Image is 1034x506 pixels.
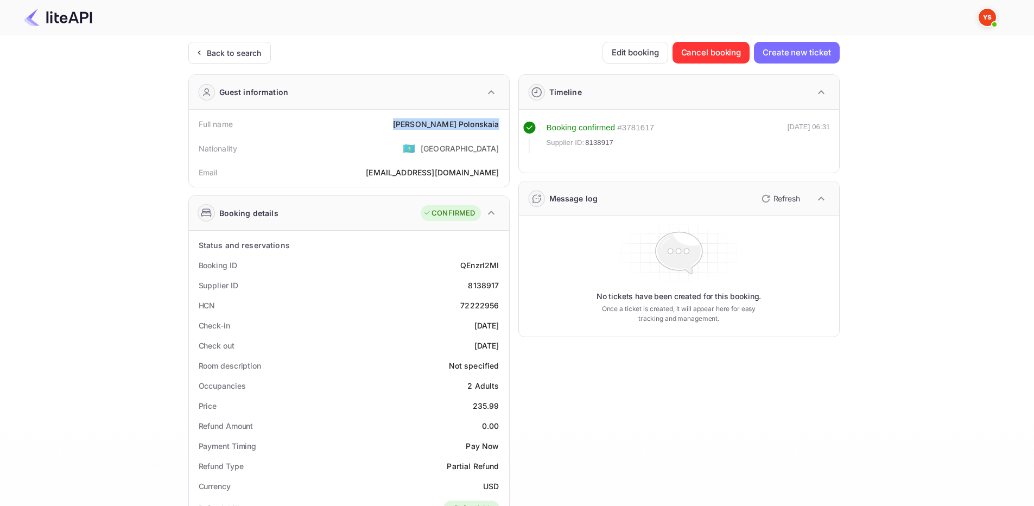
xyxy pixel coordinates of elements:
div: Message log [549,193,598,204]
div: Not specified [449,360,499,371]
p: Refresh [773,193,800,204]
div: Full name [199,118,233,130]
div: Back to search [207,47,262,59]
button: Cancel booking [673,42,750,64]
div: HCN [199,300,215,311]
div: Check-in [199,320,230,331]
span: United States [403,138,415,158]
div: 8138917 [468,280,499,291]
button: Refresh [755,190,804,207]
button: Edit booking [602,42,668,64]
div: Booking confirmed [547,122,616,134]
div: # 3781617 [617,122,654,134]
div: 2 Adults [467,380,499,391]
div: Timeline [549,86,582,98]
div: 72222956 [460,300,499,311]
div: [GEOGRAPHIC_DATA] [421,143,499,154]
div: Guest information [219,86,289,98]
div: Refund Amount [199,420,253,432]
div: Email [199,167,218,178]
img: LiteAPI Logo [24,9,92,26]
div: [DATE] [474,320,499,331]
div: 0.00 [482,420,499,432]
p: No tickets have been created for this booking. [597,291,762,302]
div: Nationality [199,143,238,154]
span: Supplier ID: [547,137,585,148]
button: Create new ticket [754,42,839,64]
div: Payment Timing [199,440,257,452]
div: Status and reservations [199,239,290,251]
div: [DATE] [474,340,499,351]
div: QEnzrI2MI [460,260,499,271]
img: Yandex Support [979,9,996,26]
div: Refund Type [199,460,244,472]
p: Once a ticket is created, it will appear here for easy tracking and management. [593,304,765,324]
div: Currency [199,480,231,492]
div: Occupancies [199,380,246,391]
div: Check out [199,340,234,351]
div: [DATE] 06:31 [788,122,830,153]
div: [EMAIL_ADDRESS][DOMAIN_NAME] [366,167,499,178]
div: [PERSON_NAME] Polonskaia [393,118,499,130]
div: Booking details [219,207,278,219]
div: CONFIRMED [423,208,475,219]
div: USD [483,480,499,492]
span: 8138917 [585,137,613,148]
div: 235.99 [473,400,499,412]
div: Price [199,400,217,412]
div: Supplier ID [199,280,238,291]
div: Booking ID [199,260,237,271]
div: Room description [199,360,261,371]
div: Pay Now [466,440,499,452]
div: Partial Refund [447,460,499,472]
